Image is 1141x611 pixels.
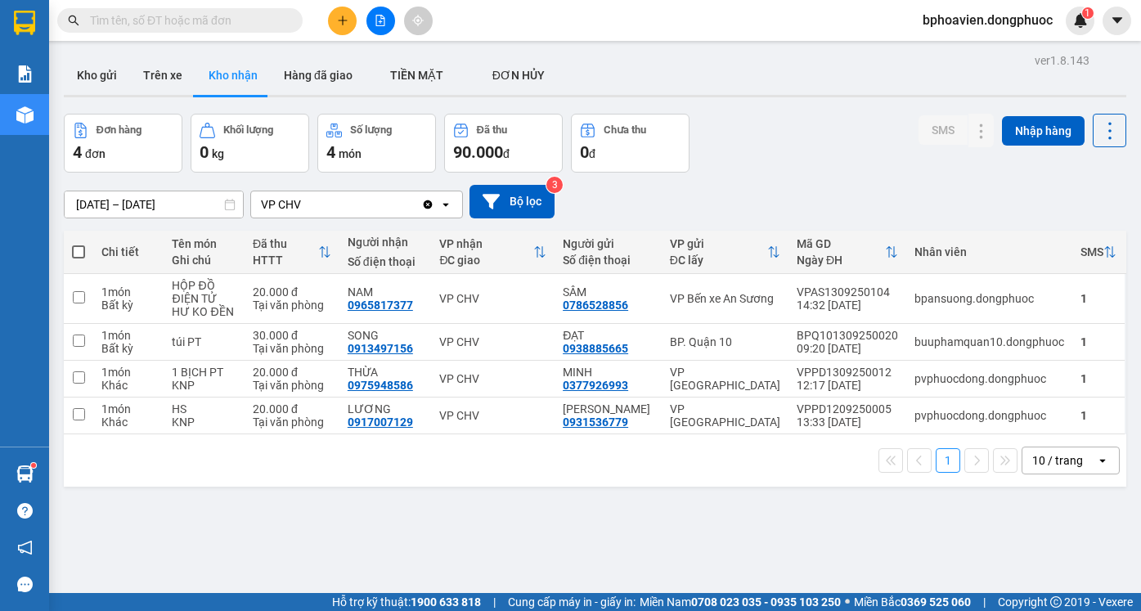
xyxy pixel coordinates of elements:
th: Toggle SortBy [1072,231,1125,274]
div: VPPD1309250012 [797,366,898,379]
span: TIỀN MẶT [390,69,443,82]
span: Cung cấp máy in - giấy in: [508,593,636,611]
div: MINH [563,366,654,379]
div: ĐC giao [439,254,533,267]
div: Người nhận [348,236,424,249]
div: 0938885665 [563,342,628,355]
div: CHÍ HẢI [563,402,654,416]
div: 1 món [101,285,155,299]
button: Kho nhận [195,56,271,95]
button: Bộ lọc [469,185,555,218]
button: 1 [936,448,960,473]
span: Miền Bắc [854,593,971,611]
img: logo-vxr [14,11,35,35]
div: Bất kỳ [101,342,155,355]
div: ĐC lấy [670,254,767,267]
div: 14:32 [DATE] [797,299,898,312]
div: bpansuong.dongphuoc [914,292,1064,305]
div: HỘP ĐỒ ĐIỆN TỬ [172,279,236,305]
input: Select a date range. [65,191,243,218]
div: 20.000 đ [253,285,331,299]
div: HTTT [253,254,318,267]
button: caret-down [1103,7,1131,35]
div: VP CHV [439,335,546,348]
div: HƯ KO ĐỀN [172,305,236,318]
div: Bất kỳ [101,299,155,312]
div: 10 / trang [1032,452,1083,469]
div: 09:20 [DATE] [797,342,898,355]
span: aim [412,15,424,26]
th: Toggle SortBy [662,231,788,274]
span: | [493,593,496,611]
div: Tại văn phòng [253,379,331,392]
span: message [17,577,33,592]
div: 0975948586 [348,379,413,392]
div: Mã GD [797,237,885,250]
sup: 1 [1082,7,1094,19]
img: solution-icon [16,65,34,83]
button: Nhập hàng [1002,116,1085,146]
span: copyright [1050,596,1062,608]
svg: open [1096,454,1109,467]
svg: open [439,198,452,211]
div: VP [GEOGRAPHIC_DATA] [670,366,780,392]
button: Khối lượng0kg [191,114,309,173]
div: KNP [172,416,236,429]
span: | [983,593,986,611]
div: buuphamquan10.dongphuoc [914,335,1064,348]
div: Khác [101,379,155,392]
input: Selected VP CHV. [303,196,304,213]
span: ĐƠN HỦY [492,69,545,82]
div: KNP [172,379,236,392]
img: icon-new-feature [1073,13,1088,28]
div: 0913497156 [348,342,413,355]
div: ĐẠT [563,329,654,342]
button: file-add [366,7,395,35]
div: VP nhận [439,237,533,250]
button: Đơn hàng4đơn [64,114,182,173]
div: Số điện thoại [348,255,424,268]
span: file-add [375,15,386,26]
div: VP gửi [670,237,767,250]
div: VP CHV [439,409,546,422]
div: HS [172,402,236,416]
span: Miền Nam [640,593,841,611]
div: 1 [1080,292,1116,305]
th: Toggle SortBy [431,231,555,274]
img: warehouse-icon [16,106,34,124]
div: 1 món [101,329,155,342]
div: ver 1.8.143 [1035,52,1089,70]
span: 0 [580,142,589,162]
div: Tên món [172,237,236,250]
div: pvphuocdong.dongphuoc [914,372,1064,385]
div: Chi tiết [101,245,155,258]
div: VP CHV [261,196,301,213]
span: đ [589,147,595,160]
span: plus [337,15,348,26]
div: VPAS1309250104 [797,285,898,299]
span: bphoavien.dongphuoc [910,10,1066,30]
div: VP [GEOGRAPHIC_DATA] [670,402,780,429]
span: 90.000 [453,142,503,162]
span: 1 [1085,7,1090,19]
div: Đã thu [253,237,318,250]
span: ⚪️ [845,599,850,605]
div: 1 [1080,335,1116,348]
div: 1 [1080,409,1116,422]
span: đơn [85,147,106,160]
div: Tại văn phòng [253,342,331,355]
th: Toggle SortBy [245,231,339,274]
div: Số điện thoại [563,254,654,267]
sup: 3 [546,177,563,193]
div: Đơn hàng [97,124,142,136]
div: THỪA [348,366,424,379]
div: Tại văn phòng [253,299,331,312]
div: 0377926993 [563,379,628,392]
div: pvphuocdong.dongphuoc [914,409,1064,422]
th: Toggle SortBy [788,231,906,274]
div: Khối lượng [223,124,273,136]
button: aim [404,7,433,35]
span: Hỗ trợ kỹ thuật: [332,593,481,611]
button: plus [328,7,357,35]
strong: 0708 023 035 - 0935 103 250 [691,595,841,609]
